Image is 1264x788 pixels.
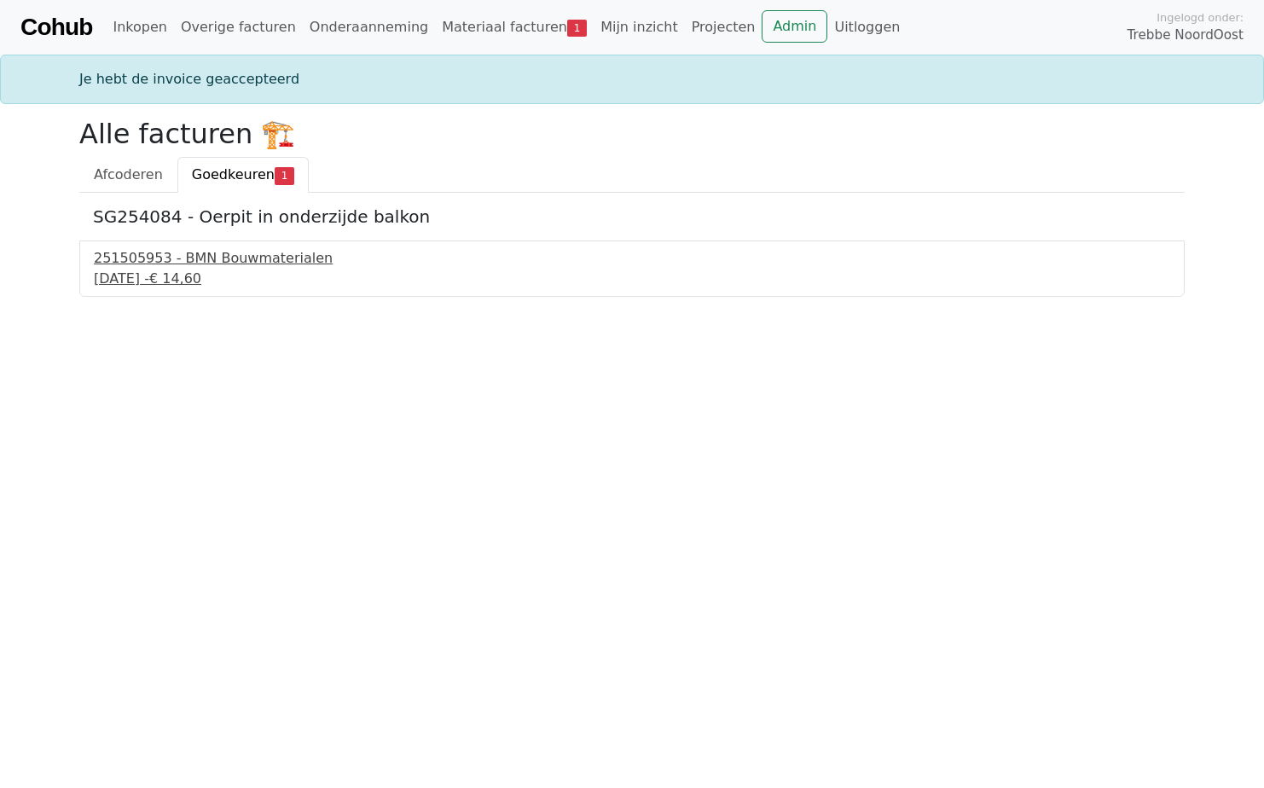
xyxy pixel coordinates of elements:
[685,10,762,44] a: Projecten
[20,7,92,48] a: Cohub
[106,10,173,44] a: Inkopen
[94,248,1170,269] div: 251505953 - BMN Bouwmaterialen
[303,10,435,44] a: Onderaanneming
[762,10,827,43] a: Admin
[567,20,587,37] span: 1
[827,10,907,44] a: Uitloggen
[1157,9,1244,26] span: Ingelogd onder:
[79,157,177,193] a: Afcoderen
[94,269,1170,289] div: [DATE] -
[275,167,294,184] span: 1
[69,69,1195,90] div: Je hebt de invoice geaccepteerd
[174,10,303,44] a: Overige facturen
[594,10,685,44] a: Mijn inzicht
[149,270,201,287] span: € 14,60
[1128,26,1244,45] span: Trebbe NoordOost
[94,166,163,183] span: Afcoderen
[177,157,309,193] a: Goedkeuren1
[192,166,275,183] span: Goedkeuren
[93,206,1171,227] h5: SG254084 - Oerpit in onderzijde balkon
[94,248,1170,289] a: 251505953 - BMN Bouwmaterialen[DATE] -€ 14,60
[79,118,1185,150] h2: Alle facturen 🏗️
[435,10,594,44] a: Materiaal facturen1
